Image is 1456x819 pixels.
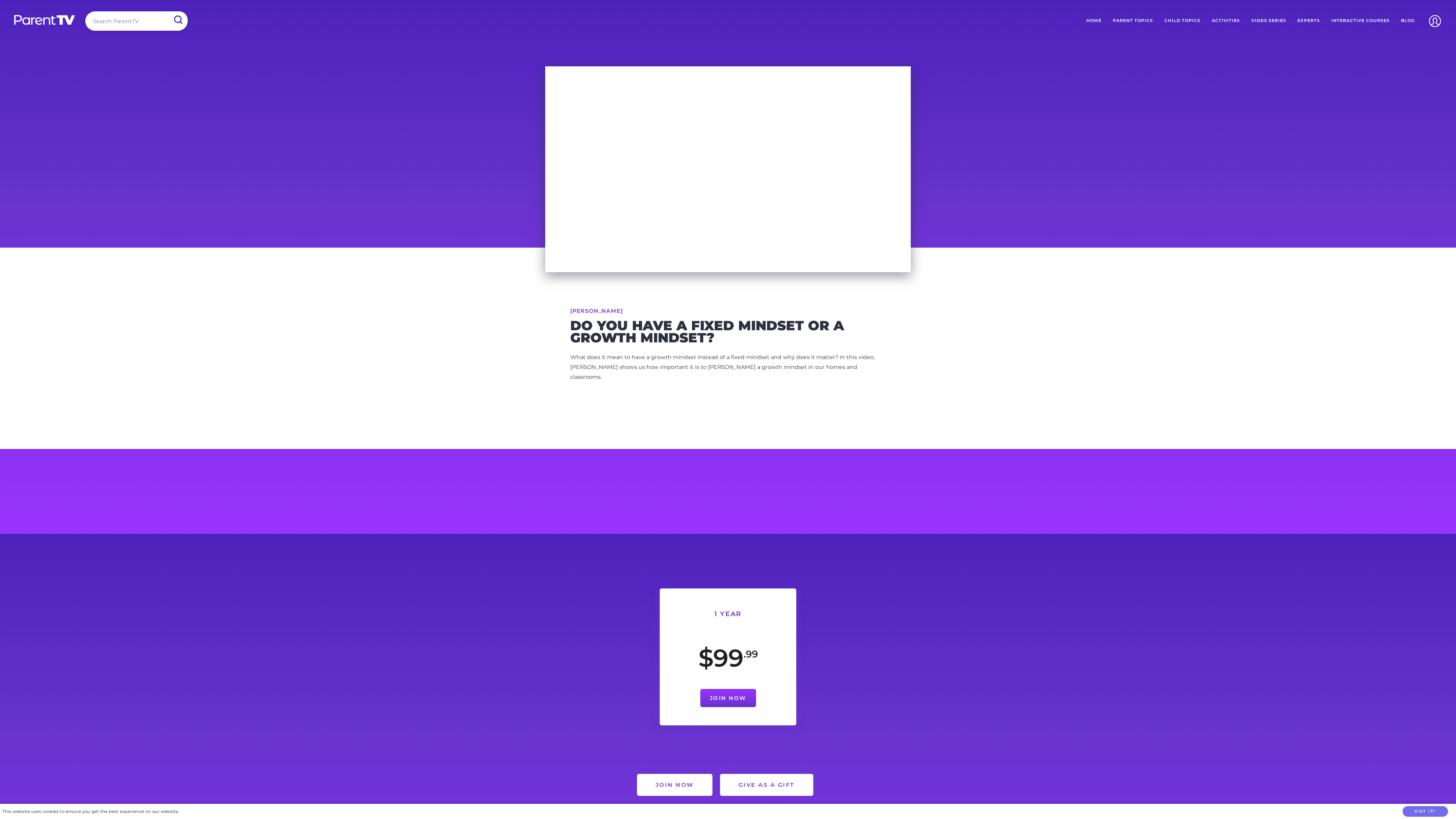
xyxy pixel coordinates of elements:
h2: Do you have a fixed mindset or a growth mindset? [570,320,886,344]
sup: .99 [744,648,758,660]
a: Video Series [1246,11,1292,30]
span: What does it mean to have a growth mindset instead of a fixed mindset and why does it matter? In ... [570,354,875,380]
a: [PERSON_NAME] [570,308,623,314]
a: Give as a Gift [720,774,813,795]
a: Home [1081,11,1107,30]
button: Got it! [1403,806,1448,817]
h6: 1 Year [678,610,778,617]
a: Join Now [637,774,712,795]
a: Blog [1395,11,1420,30]
a: Join Now [700,689,756,707]
a: Experts [1292,11,1326,30]
a: Interactive Courses [1326,11,1395,30]
img: parenttv-logo-white.4c85aaf.svg [13,14,76,25]
div: $99 [678,630,778,689]
img: Account [1425,11,1445,31]
input: Search ParentTV [85,11,188,31]
a: Activities [1206,11,1246,30]
a: Parent Topics [1107,11,1159,30]
a: Child Topics [1159,11,1206,30]
input: Submit [168,11,188,28]
div: This website uses cookies to ensure you get the best experience on our website. [2,808,179,816]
